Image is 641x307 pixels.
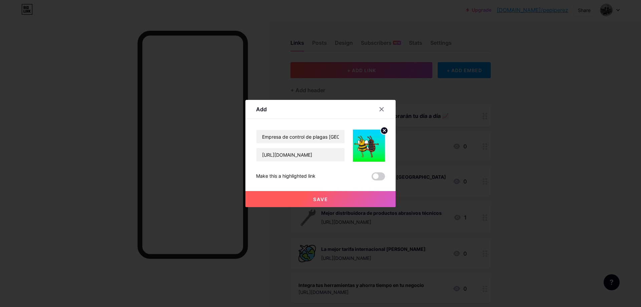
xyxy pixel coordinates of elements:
[256,148,345,161] input: URL
[353,130,385,162] img: link_thumbnail
[245,191,396,207] button: Save
[256,105,267,113] div: Add
[313,196,328,202] span: Save
[256,172,315,180] div: Make this a highlighted link
[256,130,345,143] input: Title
